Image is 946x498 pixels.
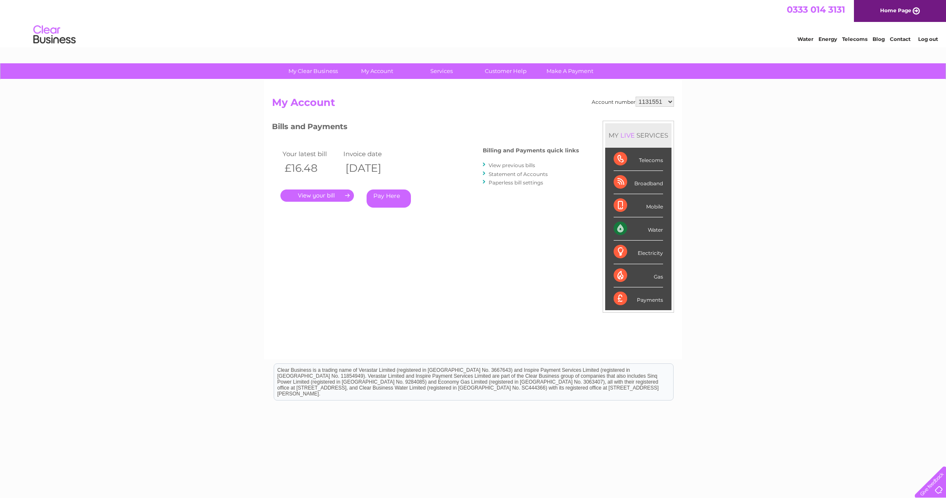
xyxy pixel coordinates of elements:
a: My Clear Business [278,63,348,79]
div: Water [614,217,663,241]
div: LIVE [619,131,636,139]
div: Electricity [614,241,663,264]
h2: My Account [272,97,674,113]
a: View previous bills [489,162,535,168]
a: Customer Help [471,63,541,79]
div: MY SERVICES [605,123,671,147]
div: Broadband [614,171,663,194]
a: Pay Here [367,189,411,208]
a: . [280,189,354,202]
a: My Account [343,63,412,79]
a: Paperless bill settings [489,179,543,186]
div: Telecoms [614,148,663,171]
a: Telecoms [842,36,867,42]
a: Log out [918,36,938,42]
a: Make A Payment [535,63,605,79]
td: Your latest bill [280,148,341,160]
th: £16.48 [280,160,341,177]
a: Statement of Accounts [489,171,548,177]
h4: Billing and Payments quick links [483,147,579,154]
div: Payments [614,287,663,310]
div: Account number [592,97,674,107]
a: Energy [818,36,837,42]
a: Water [797,36,813,42]
div: Clear Business is a trading name of Verastar Limited (registered in [GEOGRAPHIC_DATA] No. 3667643... [274,5,673,41]
th: [DATE] [341,160,402,177]
img: logo.png [33,22,76,48]
div: Mobile [614,194,663,217]
h3: Bills and Payments [272,121,579,135]
td: Invoice date [341,148,402,160]
a: Blog [873,36,885,42]
a: Contact [890,36,911,42]
div: Gas [614,264,663,287]
a: Services [407,63,476,79]
a: 0333 014 3131 [787,4,845,15]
